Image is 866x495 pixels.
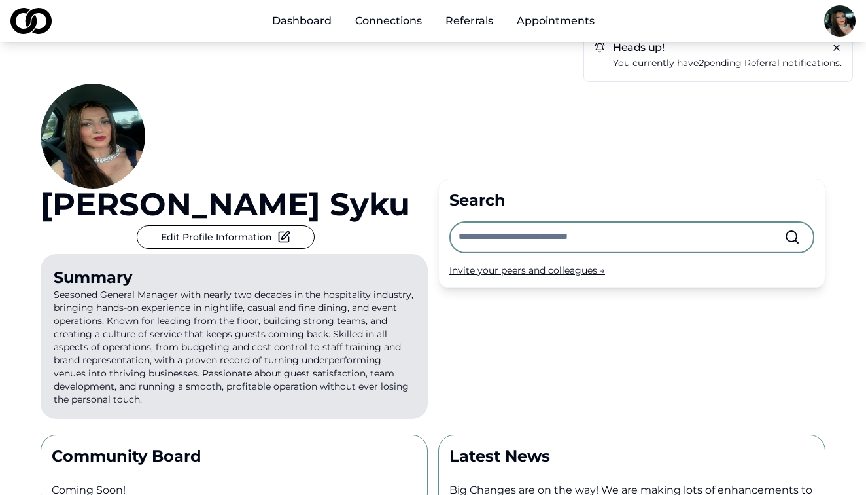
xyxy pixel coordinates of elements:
[449,264,814,277] div: Invite your peers and colleagues →
[595,43,842,53] h5: Heads up!
[435,8,504,34] a: Referrals
[262,8,605,34] nav: Main
[41,254,428,419] p: Seasoned General Manager with nearly two decades in the hospitality industry, bringing hands-on e...
[41,84,145,189] img: 7d420cc2-3d32-43ed-b8d8-98e8fdbd5da2-meee111-profile_picture.jpg
[449,446,814,467] p: Latest News
[262,8,342,34] a: Dashboard
[449,190,814,211] div: Search
[824,5,856,37] img: 7d420cc2-3d32-43ed-b8d8-98e8fdbd5da2-meee111-profile_picture.jpg
[345,8,432,34] a: Connections
[137,225,315,249] button: Edit Profile Information
[10,8,52,34] img: logo
[744,57,780,69] span: referral
[506,8,605,34] a: Appointments
[613,56,842,71] a: You currently have2pending referral notifications.
[41,189,410,220] a: [PERSON_NAME] syku
[54,267,415,288] div: Summary
[613,57,842,69] span: You currently have pending notifications.
[699,57,704,69] em: 2
[52,446,417,467] p: Community Board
